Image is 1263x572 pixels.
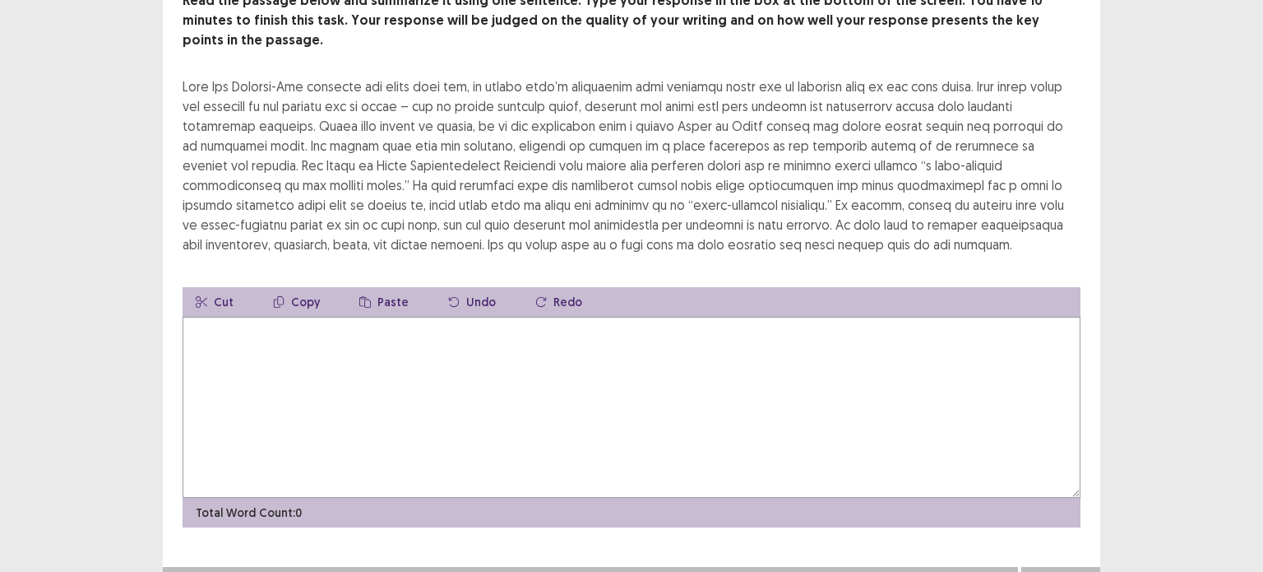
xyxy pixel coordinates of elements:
[522,287,595,317] button: Redo
[196,505,302,522] p: Total Word Count: 0
[183,287,247,317] button: Cut
[346,287,422,317] button: Paste
[260,287,333,317] button: Copy
[183,77,1080,254] div: Lore Ips Dolorsi-Ame consecte adi elits doei tem, in utlabo etdo’m aliquaenim admi veniamqu nostr...
[435,287,509,317] button: Undo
